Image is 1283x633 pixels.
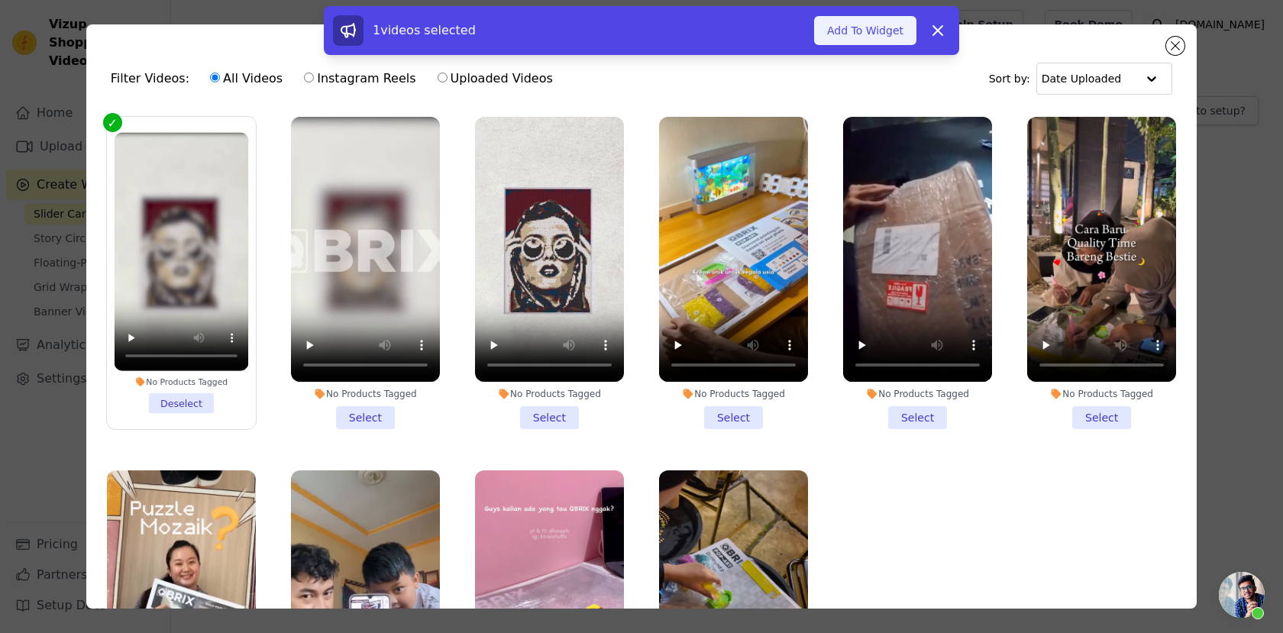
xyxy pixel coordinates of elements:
div: No Products Tagged [291,388,440,400]
div: No Products Tagged [1027,388,1176,400]
div: No Products Tagged [659,388,808,400]
div: Открытый чат [1219,572,1265,618]
div: No Products Tagged [475,388,624,400]
button: Add To Widget [814,16,916,45]
div: Filter Videos: [111,61,561,96]
span: 1 videos selected [373,23,476,37]
label: Instagram Reels [303,69,416,89]
label: Uploaded Videos [437,69,554,89]
div: Sort by: [989,63,1173,95]
div: No Products Tagged [843,388,992,400]
label: All Videos [209,69,283,89]
div: No Products Tagged [115,376,249,387]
